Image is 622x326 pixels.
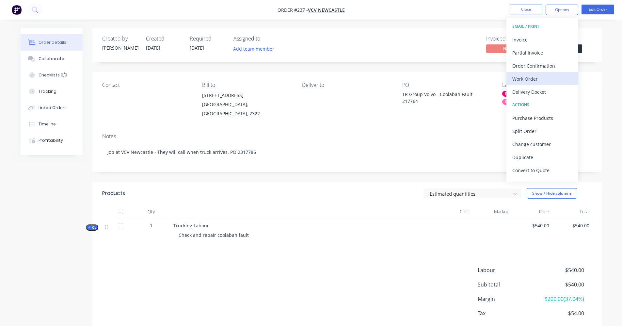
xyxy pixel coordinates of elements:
[432,205,472,218] div: Cost
[278,7,308,13] span: Order #237 -
[21,83,83,100] button: Tracking
[21,116,83,132] button: Timeline
[512,48,572,57] div: Partial Invoice
[150,222,152,229] span: 1
[202,91,292,100] div: [STREET_ADDRESS]
[512,126,572,136] div: Split Order
[39,121,56,127] div: Timeline
[39,89,56,94] div: Tracking
[146,45,160,51] span: [DATE]
[302,82,391,88] div: Deliver to
[39,105,67,111] div: Linked Orders
[512,205,552,218] div: Price
[478,295,536,303] span: Margin
[512,153,572,162] div: Duplicate
[102,142,592,162] div: Job at VCV Newcastle - They will call when truck arrives. PO 2317786
[512,87,572,97] div: Delivery Docket
[308,7,345,13] a: VCV Newcastle
[21,51,83,67] button: Collaborate
[190,45,204,51] span: [DATE]
[132,205,171,218] div: Qty
[21,34,83,51] button: Order details
[535,309,584,317] span: $54.00
[535,266,584,274] span: $540.00
[230,44,278,53] button: Add team member
[21,100,83,116] button: Linked Orders
[233,44,278,53] button: Add team member
[102,44,138,51] div: [PERSON_NAME]
[472,205,512,218] div: Markup
[102,133,592,139] div: Notes
[39,40,66,45] div: Order details
[546,5,578,15] button: Options
[39,72,67,78] div: Checklists 0/0
[512,113,572,123] div: Purchase Products
[582,5,614,14] button: Edit Order
[510,5,542,14] button: Close
[402,91,484,105] div: TR Group Volvo - Coolabah Fault - 217764
[535,295,584,303] span: $200.00 ( 37.04 %)
[478,281,536,288] span: Sub total
[88,225,96,230] span: Kit
[512,179,572,188] div: Archive
[512,166,572,175] div: Convert to Quote
[202,100,292,118] div: [GEOGRAPHIC_DATA], [GEOGRAPHIC_DATA], 2322
[512,61,572,71] div: Order Confirmation
[173,222,209,229] span: Trucking Labour
[512,74,572,84] div: Work Order
[512,101,572,109] div: ACTIONS
[512,35,572,44] div: Invoice
[21,67,83,83] button: Checklists 0/0
[202,91,292,118] div: [STREET_ADDRESS][GEOGRAPHIC_DATA], [GEOGRAPHIC_DATA], 2322
[102,82,192,88] div: Contact
[86,224,98,231] button: Kit
[102,36,138,42] div: Created by
[233,36,299,42] div: Assigned to
[39,138,63,143] div: Profitability
[527,188,577,199] button: Show / Hide columns
[515,222,550,229] span: $540.00
[512,22,572,31] div: EMAIL / PRINT
[39,56,64,62] div: Collaborate
[502,82,592,88] div: Labels
[478,266,536,274] span: Labour
[12,5,22,15] img: Factory
[552,205,592,218] div: Total
[478,309,536,317] span: Tax
[146,36,182,42] div: Created
[535,281,584,288] span: $540.00
[486,44,525,53] span: No
[190,36,226,42] div: Required
[486,36,535,42] div: Invoiced
[512,139,572,149] div: Change customer
[21,132,83,149] button: Profitability
[402,82,492,88] div: PO
[202,82,292,88] div: Bill to
[102,189,125,197] div: Products
[502,99,521,105] div: Labour
[554,222,589,229] span: $540.00
[502,91,527,97] div: Diagnostic
[179,232,249,238] span: Check and repair coolabah fault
